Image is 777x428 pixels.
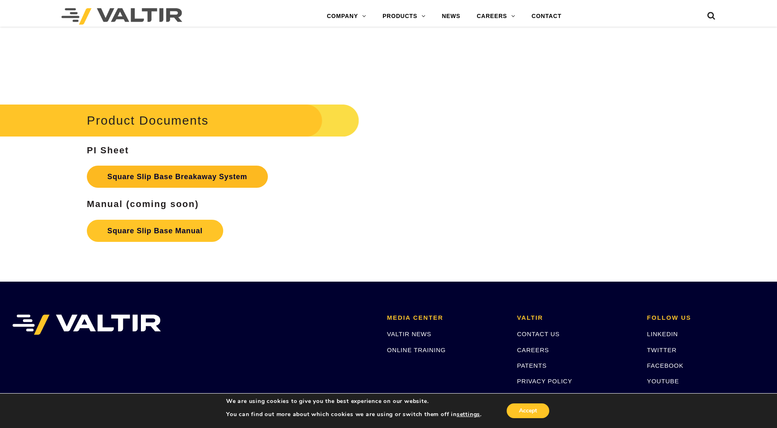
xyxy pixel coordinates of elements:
[457,411,480,418] button: settings
[523,8,570,25] a: CONTACT
[387,314,505,321] h2: MEDIA CENTER
[434,8,469,25] a: NEWS
[517,330,560,337] a: CONTACT US
[507,403,549,418] button: Accept
[87,199,199,209] strong: Manual (coming soon)
[374,8,434,25] a: PRODUCTS
[319,8,374,25] a: COMPANY
[647,330,678,337] a: LINKEDIN
[87,145,129,155] strong: PI Sheet
[226,411,482,418] p: You can find out more about which cookies we are using or switch them off in .
[647,314,765,321] h2: FOLLOW US
[387,346,446,353] a: ONLINE TRAINING
[61,8,182,25] img: Valtir
[87,220,223,242] a: Square Slip Base Manual
[517,362,547,369] a: PATENTS
[517,346,549,353] a: CAREERS
[517,378,572,385] a: PRIVACY POLICY
[226,398,482,405] p: We are using cookies to give you the best experience on our website.
[647,362,684,369] a: FACEBOOK
[387,330,431,337] a: VALTIR NEWS
[12,314,161,335] img: VALTIR
[87,166,268,188] a: Square Slip Base Breakaway System
[469,8,523,25] a: CAREERS
[647,378,679,385] a: YOUTUBE
[517,314,634,321] h2: VALTIR
[647,346,677,353] a: TWITTER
